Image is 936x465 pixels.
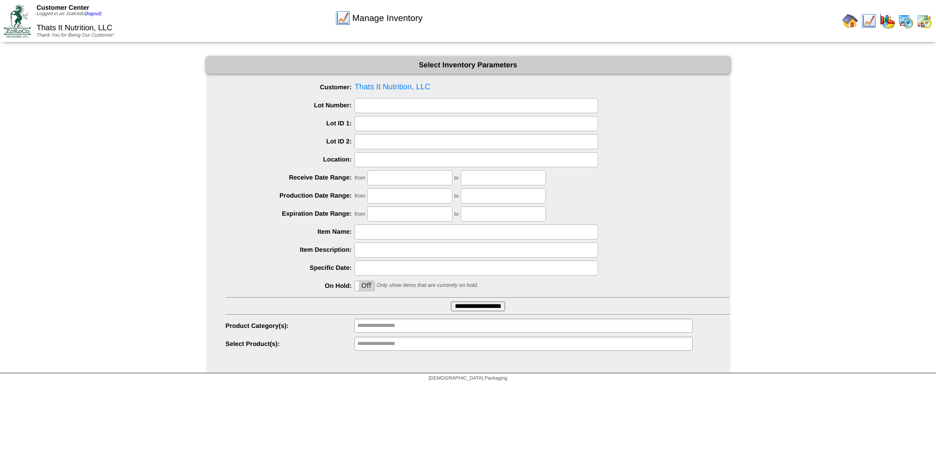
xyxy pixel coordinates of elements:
label: Select Product(s): [226,340,355,347]
label: Lot Number: [226,101,355,109]
label: Location: [226,156,355,163]
label: Item Description: [226,246,355,253]
img: graph.gif [879,13,895,29]
span: from [354,211,365,217]
label: Lot ID 2: [226,138,355,145]
span: to [454,211,459,217]
span: from [354,193,365,199]
img: calendarprod.gif [898,13,914,29]
img: home.gif [842,13,858,29]
span: Logged in as Jsalcedo [37,11,101,17]
span: to [454,193,459,199]
span: Thank You for Being Our Customer! [37,33,114,38]
span: Customer Center [37,4,89,11]
label: On Hold: [226,282,355,289]
label: Production Date Range: [226,192,355,199]
div: Select Inventory Parameters [206,57,730,74]
label: Lot ID 1: [226,120,355,127]
span: Only show items that are currently on hold. [376,283,478,288]
label: Receive Date Range: [226,174,355,181]
span: Thats It Nutrition, LLC [226,80,730,95]
span: Thats It Nutrition, LLC [37,24,113,32]
img: calendarinout.gif [916,13,932,29]
label: Product Category(s): [226,322,355,329]
span: [DEMOGRAPHIC_DATA] Packaging [429,376,507,381]
label: Expiration Date Range: [226,210,355,217]
label: Item Name: [226,228,355,235]
img: line_graph.gif [861,13,877,29]
img: line_graph.gif [335,10,351,26]
label: Off [355,281,374,291]
a: (logout) [85,11,101,17]
span: to [454,175,459,181]
span: Manage Inventory [352,13,423,23]
span: from [354,175,365,181]
img: ZoRoCo_Logo(Green%26Foil)%20jpg.webp [4,4,31,37]
label: Customer: [226,83,355,91]
div: OnOff [354,281,375,291]
label: Specific Date: [226,264,355,271]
